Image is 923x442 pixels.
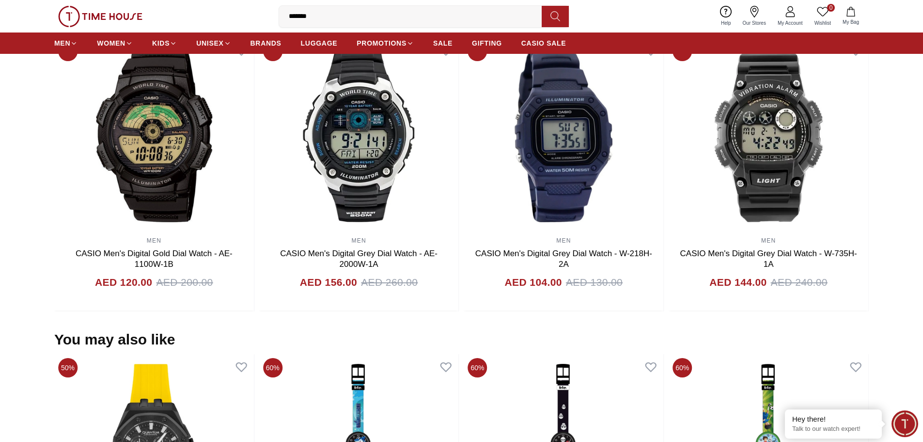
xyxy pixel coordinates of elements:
a: MEN [351,237,366,244]
h4: AED 104.00 [505,275,562,290]
a: MEN [556,237,571,244]
a: CASIO Men's Digital Grey Dial Watch - AE-2000W-1A [280,249,438,269]
a: CASIO Men's Digital Grey Dial Watch - W-735H-1A [680,249,857,269]
span: Our Stores [739,19,770,27]
img: CASIO Men's Digital Gold Dial Watch - AE-1100W-1B [54,38,254,232]
span: UNISEX [196,38,223,48]
span: Help [717,19,735,27]
span: AED 260.00 [361,275,418,290]
a: SALE [433,34,453,52]
span: KIDS [152,38,170,48]
span: AED 130.00 [566,275,623,290]
h4: AED 144.00 [709,275,767,290]
img: CASIO Men's Digital Grey Dial Watch - W-735H-1A [669,38,868,232]
a: MEN [761,237,776,244]
p: Talk to our watch expert! [792,425,875,433]
span: WOMEN [97,38,125,48]
img: CASIO Men's Digital Grey Dial Watch - AE-2000W-1A [259,38,459,232]
button: My Bag [837,5,865,28]
span: 50% [58,358,78,377]
div: Hey there! [792,414,875,424]
a: Help [715,4,737,29]
span: PROMOTIONS [357,38,407,48]
span: CASIO SALE [521,38,566,48]
span: MEN [54,38,70,48]
span: 60% [673,358,692,377]
a: 0Wishlist [809,4,837,29]
span: BRANDS [250,38,282,48]
span: LUGGAGE [301,38,338,48]
span: AED 200.00 [156,275,213,290]
span: My Account [774,19,807,27]
a: LUGGAGE [301,34,338,52]
h2: You may also like [54,331,175,348]
a: UNISEX [196,34,231,52]
span: GIFTING [472,38,502,48]
a: CASIO Men's Digital Grey Dial Watch - W-218H-2A [475,249,652,269]
a: GIFTING [472,34,502,52]
span: Wishlist [811,19,835,27]
a: PROMOTIONS [357,34,414,52]
a: CASIO Men's Digital Gold Dial Watch - AE-1100W-1B [76,249,233,269]
a: BRANDS [250,34,282,52]
a: KIDS [152,34,177,52]
span: 60% [263,358,282,377]
span: 0 [827,4,835,12]
h4: AED 156.00 [300,275,357,290]
a: CASIO SALE [521,34,566,52]
span: AED 240.00 [771,275,828,290]
a: MEN [54,34,78,52]
div: Chat Widget [892,410,918,437]
h4: AED 120.00 [95,275,152,290]
a: MEN [147,237,161,244]
a: Our Stores [737,4,772,29]
span: My Bag [839,18,863,26]
img: ... [58,6,142,27]
span: 60% [468,358,487,377]
a: WOMEN [97,34,133,52]
span: SALE [433,38,453,48]
img: CASIO Men's Digital Grey Dial Watch - W-218H-2A [464,38,664,232]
